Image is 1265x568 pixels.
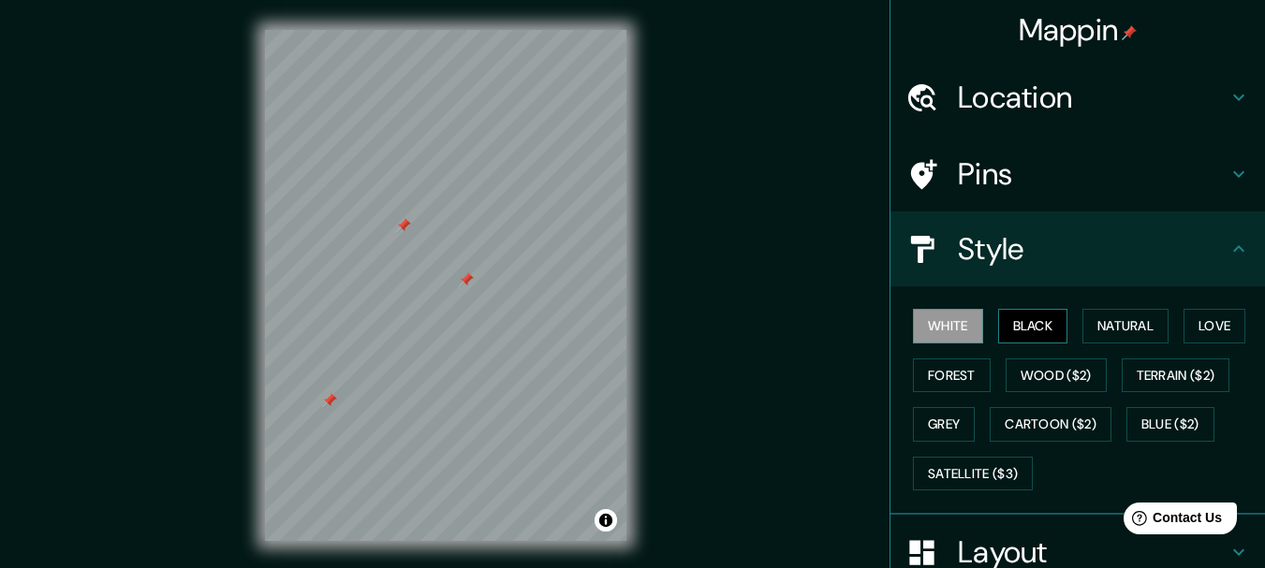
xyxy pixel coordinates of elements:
button: Wood ($2) [1006,358,1107,393]
button: Toggle attribution [595,509,617,532]
img: pin-icon.png [1122,25,1137,40]
div: Style [890,211,1265,286]
div: Pins [890,137,1265,211]
iframe: Help widget launcher [1098,495,1244,547]
h4: Pins [958,155,1228,193]
button: Love [1184,309,1245,343]
h4: Mappin [1019,11,1138,49]
h4: Location [958,79,1228,116]
canvas: Map [265,30,626,541]
button: Natural [1082,309,1169,343]
button: Forest [913,358,991,393]
button: Cartoon ($2) [990,407,1111,442]
h4: Style [958,230,1228,268]
button: Black [998,309,1068,343]
button: Terrain ($2) [1122,358,1230,393]
button: Satellite ($3) [913,457,1033,491]
div: Location [890,60,1265,135]
button: Grey [913,407,975,442]
button: Blue ($2) [1126,407,1214,442]
button: White [913,309,983,343]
